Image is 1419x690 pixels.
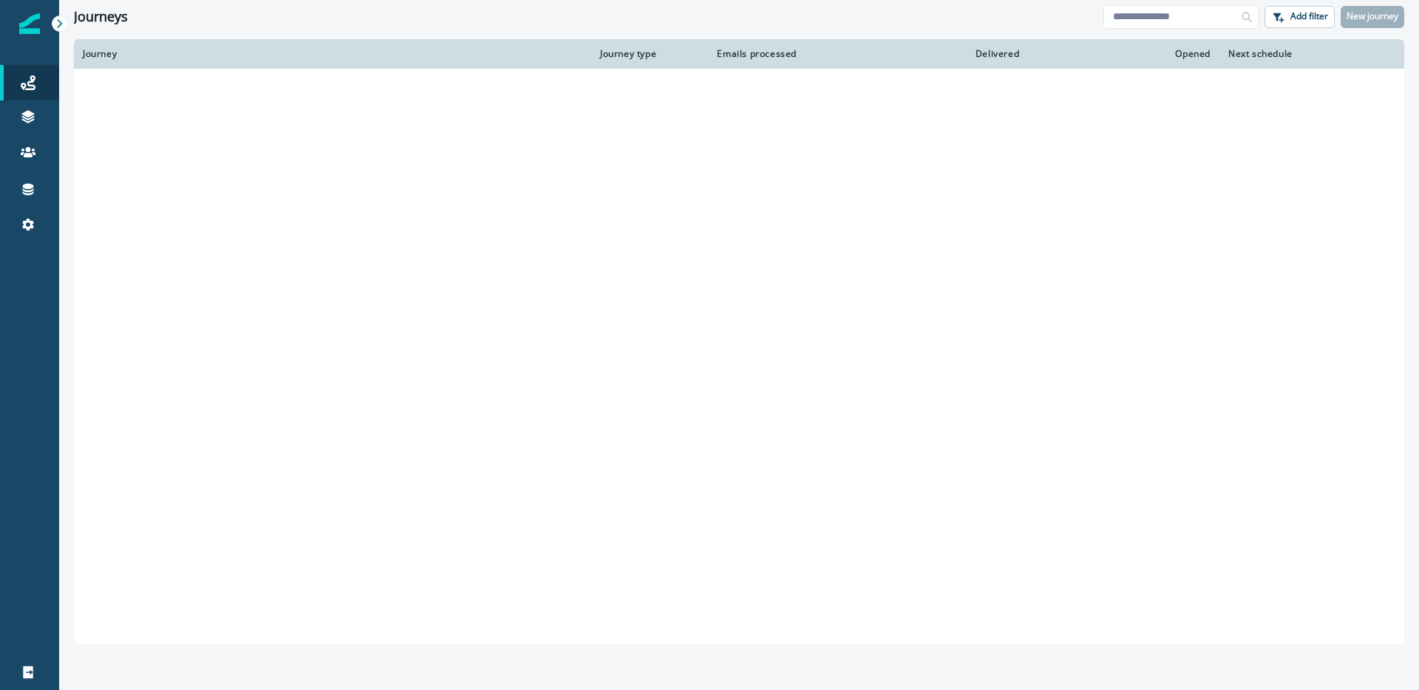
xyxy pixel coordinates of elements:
div: Opened [1037,48,1211,60]
h1: Journeys [74,9,128,25]
div: Delivered [814,48,1019,60]
div: Next schedule [1228,48,1358,60]
div: Journey [83,48,582,60]
p: New journey [1347,11,1398,21]
div: Emails processed [711,48,797,60]
button: New journey [1341,6,1404,28]
img: Inflection [19,13,40,34]
button: Add filter [1265,6,1335,28]
div: Journey type [600,48,693,60]
p: Add filter [1290,11,1328,21]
